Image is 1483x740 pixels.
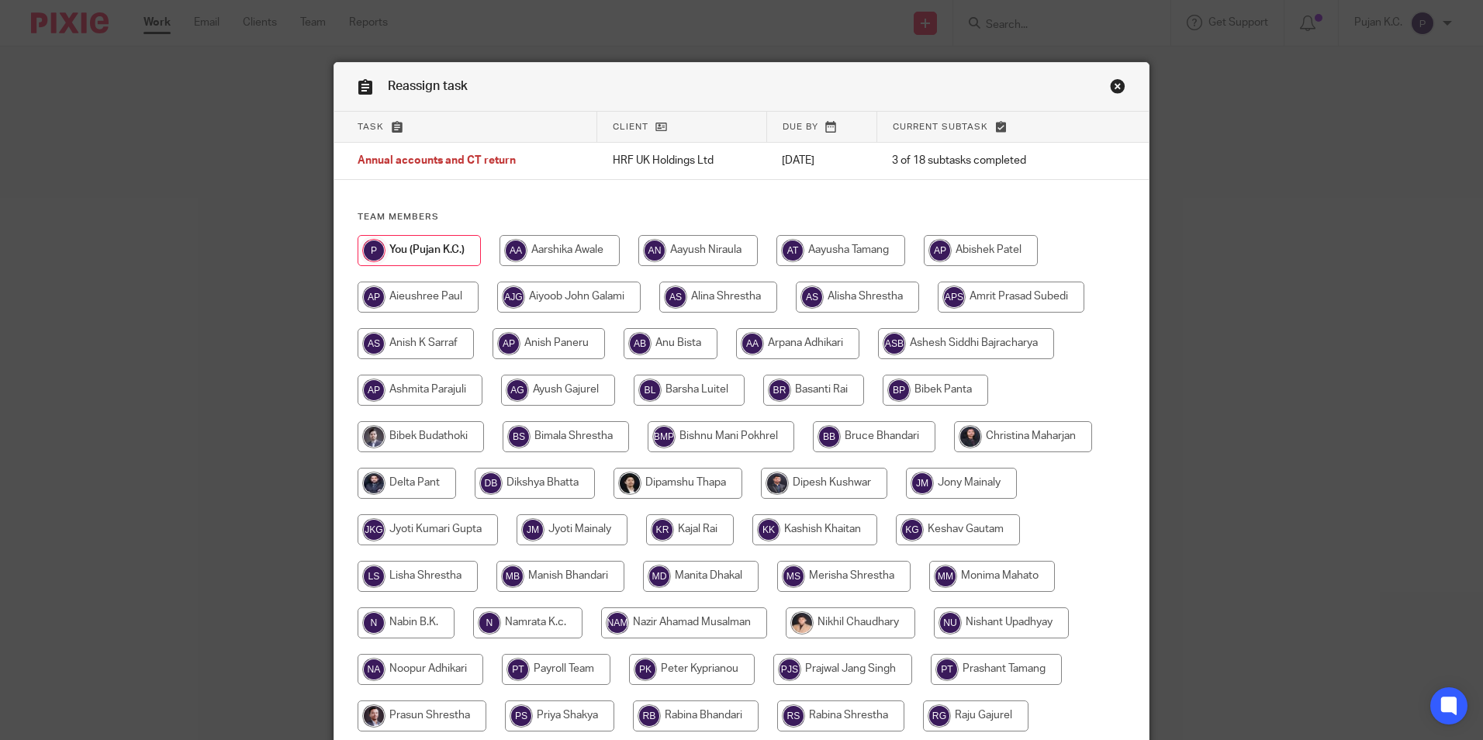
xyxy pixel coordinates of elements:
[613,123,648,131] span: Client
[893,123,988,131] span: Current subtask
[876,143,1088,180] td: 3 of 18 subtasks completed
[1110,78,1125,99] a: Close this dialog window
[782,153,861,168] p: [DATE]
[613,153,751,168] p: HRF UK Holdings Ltd
[358,123,384,131] span: Task
[783,123,818,131] span: Due by
[358,156,516,167] span: Annual accounts and CT return
[358,211,1125,223] h4: Team members
[388,80,468,92] span: Reassign task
